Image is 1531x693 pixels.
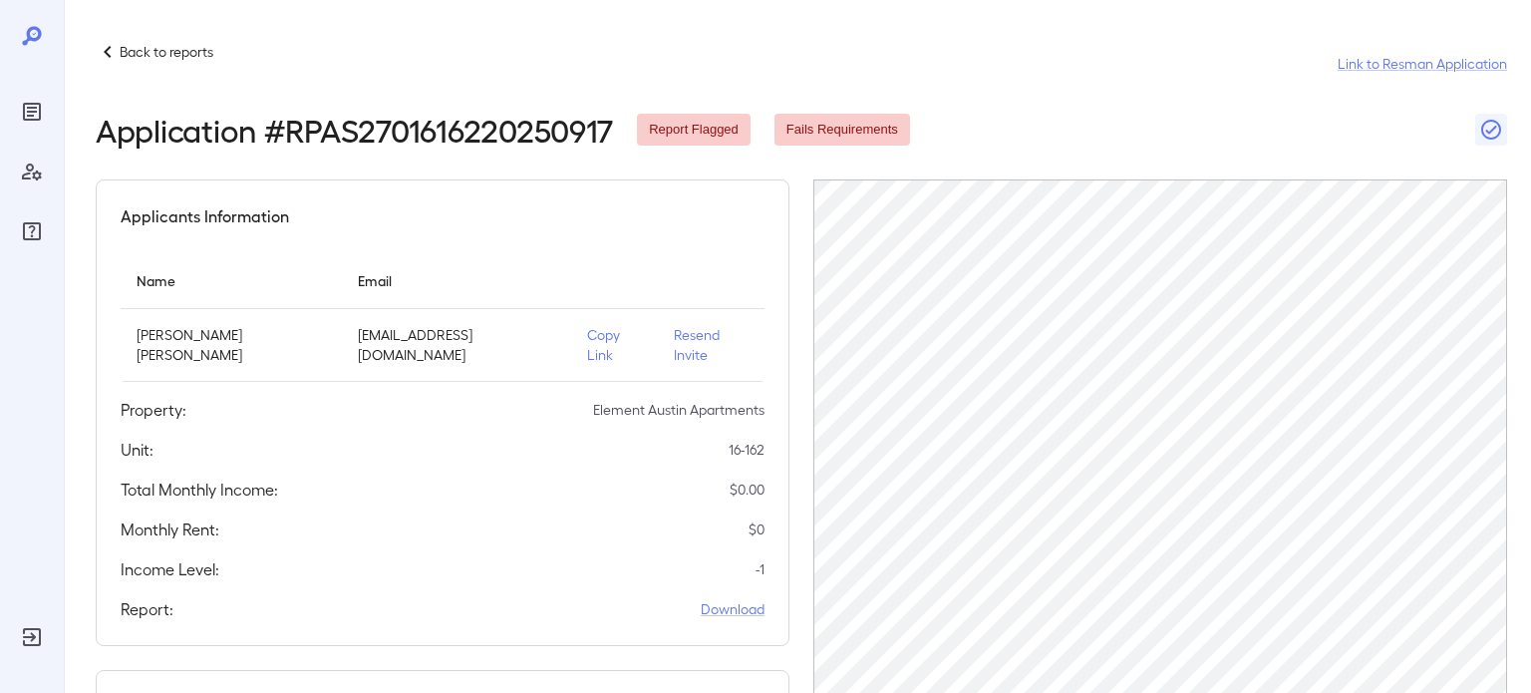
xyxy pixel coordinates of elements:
[121,438,153,462] h5: Unit:
[121,597,173,621] h5: Report:
[358,325,555,365] p: [EMAIL_ADDRESS][DOMAIN_NAME]
[674,325,749,365] p: Resend Invite
[1475,114,1507,146] button: Close Report
[121,398,186,422] h5: Property:
[756,559,765,579] p: -1
[137,325,326,365] p: [PERSON_NAME] [PERSON_NAME]
[1338,54,1507,74] a: Link to Resman Application
[121,252,765,382] table: simple table
[342,252,571,309] th: Email
[121,518,219,541] h5: Monthly Rent:
[730,480,765,500] p: $ 0.00
[729,440,765,460] p: 16-162
[774,121,910,140] span: Fails Requirements
[16,215,48,247] div: FAQ
[16,621,48,653] div: Log Out
[587,325,642,365] p: Copy Link
[121,557,219,581] h5: Income Level:
[96,112,613,148] h2: Application # RPAS2701616220250917
[120,42,213,62] p: Back to reports
[121,252,342,309] th: Name
[16,96,48,128] div: Reports
[749,520,765,539] p: $ 0
[16,156,48,187] div: Manage Users
[121,478,278,502] h5: Total Monthly Income:
[701,599,765,619] a: Download
[593,400,765,420] p: Element Austin Apartments
[637,121,751,140] span: Report Flagged
[121,204,289,228] h5: Applicants Information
